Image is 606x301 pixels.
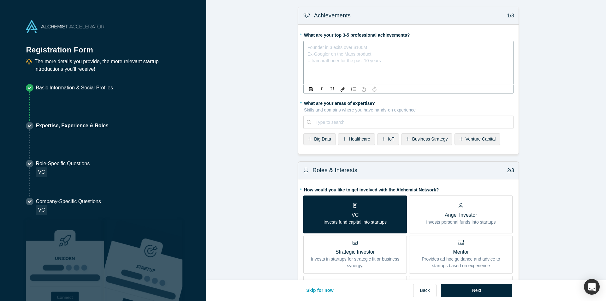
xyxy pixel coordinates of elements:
div: rdw-wrapper [303,41,514,85]
label: What are your areas of expertise? [303,98,514,113]
div: Underline [328,86,336,92]
button: Back [413,284,436,297]
img: Alchemist Accelerator Logo [26,20,104,33]
p: VC [324,211,387,219]
div: rdw-history-control [359,86,380,92]
div: rdw-inline-control [306,86,338,92]
div: Healthcare [338,133,375,145]
div: Bold [307,86,315,92]
p: Role-Specific Questions [36,160,90,167]
p: Company-Specific Questions [36,198,101,205]
p: Expertise, Experience & Roles [36,122,108,129]
label: What are your top 3-5 professional achievements? [303,30,514,39]
div: Link [339,86,347,92]
div: VC [36,205,47,215]
p: Angel Investor [426,211,496,219]
p: Invests fund capital into startups [324,219,387,226]
div: Founder in 3 exits over $100M Ex-Googler on the Maps product Ultramarathoner for the past 10 years [307,44,381,64]
span: Business Strategy [412,136,448,141]
span: IoT [388,136,394,141]
button: Next [441,284,513,297]
div: rdw-editor [308,43,509,50]
p: Strategic Investor [308,248,402,256]
span: Venture Capital [466,136,496,141]
h1: Registration Form [26,38,180,56]
p: Invests personal funds into startups [426,219,496,226]
div: rdw-toolbar [303,85,514,93]
div: Big Data [303,133,336,145]
p: 1/3 [504,12,514,20]
div: VC [36,167,47,177]
div: rdw-list-control [348,86,359,92]
div: Business Strategy [401,133,452,145]
div: Unordered [349,86,358,92]
div: IoT [377,133,399,145]
div: Italic [318,86,326,92]
span: Big Data [314,136,331,141]
p: Invests in startups for strategic fit or business synergy. [308,256,402,269]
h3: Achievements [314,11,351,20]
p: Provides ad hoc guidance and advice to startups based on experience [414,256,508,269]
p: Mentor [414,248,508,256]
div: Undo [360,86,368,92]
span: Healthcare [349,136,370,141]
p: 2/3 [504,167,514,174]
label: How would you like to get involved with the Alchemist Network? [303,184,514,193]
p: Basic Information & Social Profiles [36,84,113,92]
button: Skip for now [300,284,340,297]
p: The more details you provide, the more relevant startup introductions you’ll receive! [34,58,180,73]
h3: Roles & Interests [312,166,357,175]
p: Skills and domains where you have hands-on experience [304,107,514,113]
div: rdw-link-control [338,86,348,92]
div: Venture Capital [454,133,500,145]
div: Redo [371,86,378,92]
